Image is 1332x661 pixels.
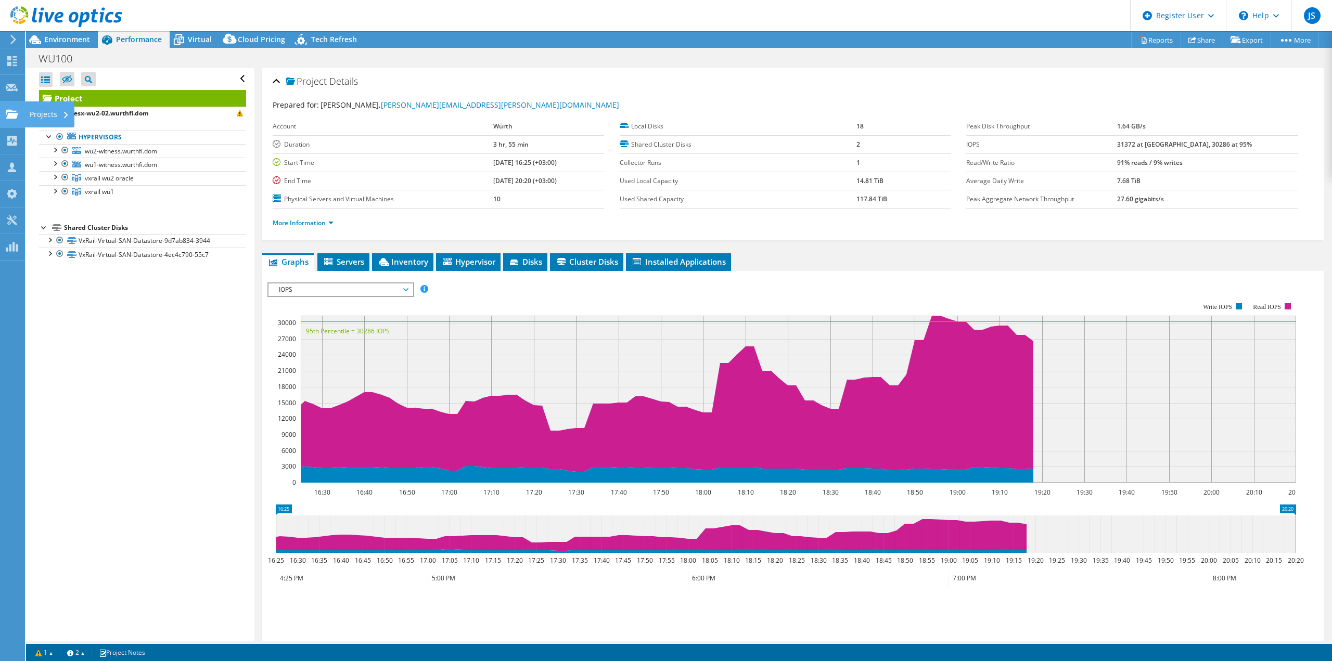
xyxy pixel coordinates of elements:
[274,283,407,296] span: IOPS
[441,488,457,497] text: 17:00
[290,556,306,565] text: 16:30
[856,195,887,203] b: 117.84 TiB
[724,556,740,565] text: 18:10
[1288,488,1304,497] text: 20:20
[695,488,711,497] text: 18:00
[1266,556,1282,565] text: 20:15
[1034,488,1051,497] text: 19:20
[1223,556,1239,565] text: 20:05
[966,176,1117,186] label: Average Daily Write
[1223,32,1271,48] a: Export
[572,556,588,565] text: 17:35
[485,556,501,565] text: 17:15
[1131,32,1181,48] a: Reports
[355,556,371,565] text: 16:45
[85,160,157,169] span: wu1-witness.wurthfi.dom
[508,256,542,267] span: Disks
[962,556,978,565] text: 19:05
[399,488,415,497] text: 16:50
[39,234,246,248] a: VxRail-Virtual-SAN-Datastore-9d7ab834-3944
[1246,488,1262,497] text: 20:10
[85,187,114,196] span: vxrail wu1
[1253,303,1282,310] text: Read IOPS
[992,488,1008,497] text: 19:10
[1049,556,1065,565] text: 19:25
[854,556,870,565] text: 18:40
[555,256,618,267] span: Cluster Disks
[273,100,319,110] label: Prepared for:
[329,75,358,87] span: Details
[281,446,296,455] text: 6000
[1006,556,1022,565] text: 19:15
[268,556,284,565] text: 16:25
[39,131,246,144] a: Hypervisors
[116,34,162,44] span: Performance
[333,556,349,565] text: 16:40
[64,222,246,234] div: Shared Cluster Disks
[620,139,856,150] label: Shared Cluster Disks
[398,556,414,565] text: 16:55
[780,488,796,497] text: 18:20
[1114,556,1130,565] text: 19:40
[941,556,957,565] text: 19:00
[34,53,88,64] h1: WU100
[856,140,860,149] b: 2
[1158,556,1174,565] text: 19:50
[493,195,501,203] b: 10
[789,556,805,565] text: 18:25
[811,556,827,565] text: 18:30
[278,350,296,359] text: 24000
[745,556,761,565] text: 18:15
[1271,32,1319,48] a: More
[420,556,436,565] text: 17:00
[381,100,619,110] a: [PERSON_NAME][EMAIL_ADDRESS][PERSON_NAME][DOMAIN_NAME]
[356,488,373,497] text: 16:40
[44,34,90,44] span: Environment
[493,176,557,185] b: [DATE] 20:20 (+03:00)
[267,256,309,267] span: Graphs
[1117,195,1164,203] b: 27.60 gigabits/s
[767,556,783,565] text: 18:20
[631,256,726,267] span: Installed Applications
[292,478,296,487] text: 0
[856,176,883,185] b: 14.81 TiB
[966,139,1117,150] label: IOPS
[28,646,60,659] a: 1
[39,158,246,171] a: wu1-witness.wurthfi.dom
[321,100,619,110] span: [PERSON_NAME],
[463,556,479,565] text: 17:10
[702,556,718,565] text: 18:05
[653,488,669,497] text: 17:50
[442,556,458,565] text: 17:05
[1117,176,1141,185] b: 7.68 TiB
[281,462,296,471] text: 3000
[273,176,493,186] label: End Time
[483,488,499,497] text: 17:10
[377,556,393,565] text: 16:50
[74,109,149,118] b: esx-wu2-02.wurthfi.dom
[1117,140,1252,149] b: 31372 at [GEOGRAPHIC_DATA], 30286 at 95%
[273,139,493,150] label: Duration
[550,556,566,565] text: 17:30
[267,638,391,658] h2: Advanced Graph Controls
[238,34,285,44] span: Cloud Pricing
[273,158,493,168] label: Start Time
[92,646,152,659] a: Project Notes
[1245,556,1261,565] text: 20:10
[984,556,1000,565] text: 19:10
[1203,488,1220,497] text: 20:00
[594,556,610,565] text: 17:40
[1028,556,1044,565] text: 19:20
[1239,11,1248,20] svg: \n
[615,556,631,565] text: 17:45
[1288,556,1304,565] text: 20:20
[311,556,327,565] text: 16:35
[39,171,246,185] a: vxrail wu2 oracle
[528,556,544,565] text: 17:25
[620,176,856,186] label: Used Local Capacity
[507,556,523,565] text: 17:20
[1117,122,1146,131] b: 1.64 GB/s
[1071,556,1087,565] text: 19:30
[1117,158,1183,167] b: 91% reads / 9% writes
[897,556,913,565] text: 18:50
